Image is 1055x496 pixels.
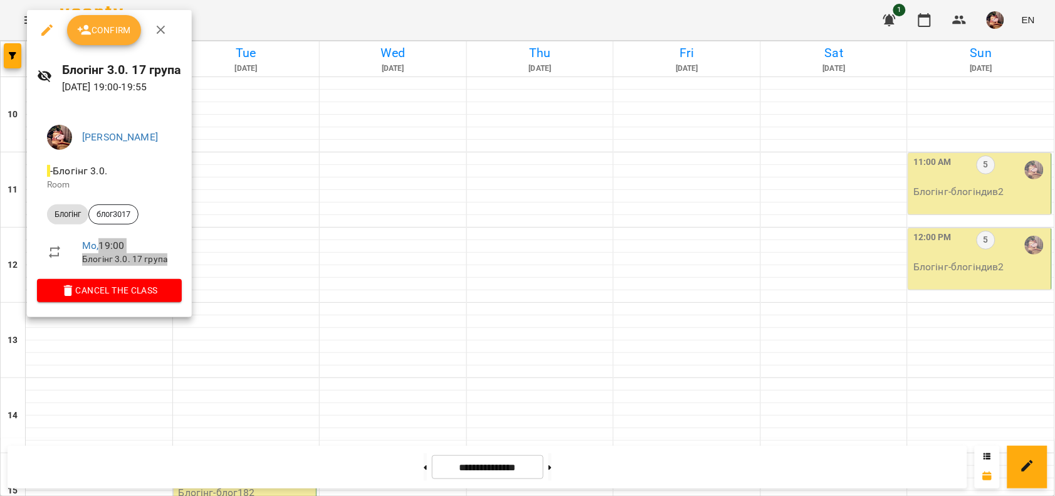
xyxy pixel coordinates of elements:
span: - Блогінг 3.0. [47,165,110,177]
span: Confirm [77,23,131,38]
a: Mo , 19:00 [82,240,124,251]
span: Cancel the class [47,283,172,298]
img: 2a048b25d2e557de8b1a299ceab23d88.jpg [47,125,72,150]
div: блог3017 [88,204,139,224]
span: Блогінг [47,209,88,220]
a: Блогінг 3.0. 17 група [82,254,167,264]
button: Confirm [67,15,141,45]
p: [DATE] 19:00 - 19:55 [62,80,182,95]
button: Cancel the class [37,279,182,302]
a: [PERSON_NAME] [82,131,158,143]
h6: Блогінг 3.0. 17 група [62,60,182,80]
p: Room [47,179,172,191]
span: блог3017 [89,209,138,220]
